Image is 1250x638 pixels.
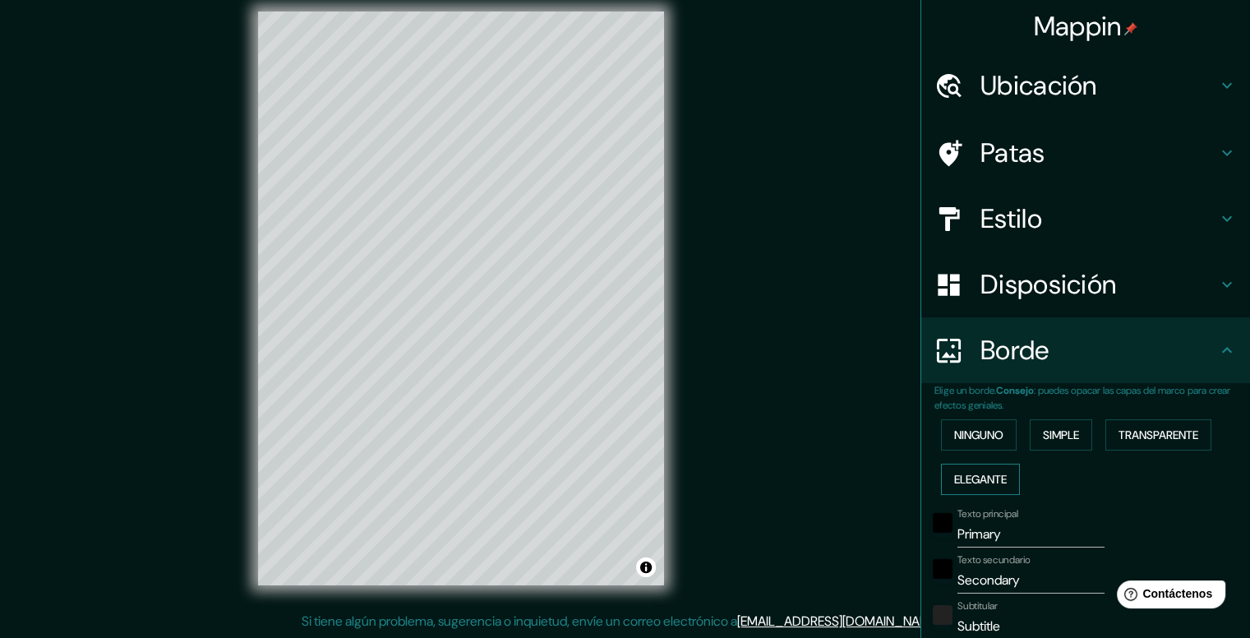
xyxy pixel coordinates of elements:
[1105,419,1211,451] button: Transparente
[1043,428,1079,442] font: Simple
[980,201,1042,236] font: Estilo
[954,472,1007,487] font: Elegante
[957,507,1018,520] font: Texto principal
[933,559,952,579] button: negro
[934,384,996,397] font: Elige un borde.
[980,68,1097,103] font: Ubicación
[957,553,1031,566] font: Texto secundario
[1124,22,1137,35] img: pin-icon.png
[980,333,1049,368] font: Borde
[933,605,952,625] button: color-222222
[1119,428,1198,442] font: Transparente
[980,267,1116,302] font: Disposición
[941,419,1017,451] button: Ninguno
[933,513,952,533] button: negro
[302,613,737,630] font: Si tiene algún problema, sugerencia o inquietud, envíe un correo electrónico a
[737,613,940,630] a: [EMAIL_ADDRESS][DOMAIN_NAME]
[921,120,1250,186] div: Patas
[954,428,1003,442] font: Ninguno
[636,557,656,577] button: Activar o desactivar atribución
[1030,419,1092,451] button: Simple
[980,136,1045,170] font: Patas
[996,384,1034,397] font: Consejo
[934,384,1230,412] font: : puedes opacar las capas del marco para crear efectos geniales.
[1104,574,1232,620] iframe: Lanzador de widgets de ayuda
[921,186,1250,252] div: Estilo
[921,252,1250,317] div: Disposición
[941,464,1020,495] button: Elegante
[921,317,1250,383] div: Borde
[957,599,998,613] font: Subtitular
[921,53,1250,118] div: Ubicación
[1034,9,1122,44] font: Mappin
